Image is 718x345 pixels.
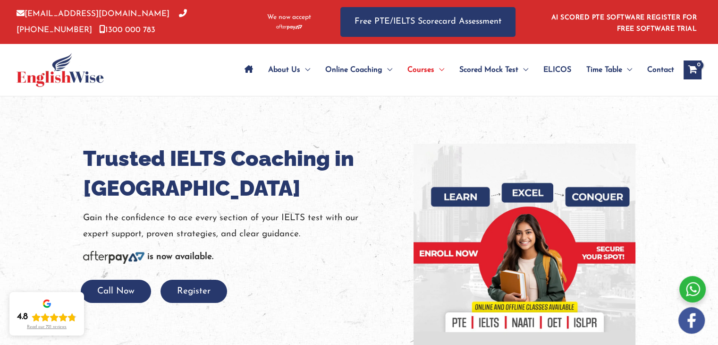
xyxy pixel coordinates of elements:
[546,7,701,37] aside: Header Widget 1
[261,53,318,86] a: About UsMenu Toggle
[17,311,28,323] div: 4.8
[678,307,705,334] img: white-facebook.png
[579,53,640,86] a: Time TableMenu Toggle
[543,53,571,86] span: ELICOS
[17,10,187,34] a: [PHONE_NUMBER]
[452,53,536,86] a: Scored Mock TestMenu Toggle
[684,60,701,79] a: View Shopping Cart, empty
[434,53,444,86] span: Menu Toggle
[81,287,151,296] a: Call Now
[147,252,213,261] b: is now available.
[647,53,674,86] span: Contact
[340,7,515,37] a: Free PTE/IELTS Scorecard Assessment
[536,53,579,86] a: ELICOS
[83,251,144,264] img: Afterpay-Logo
[325,53,382,86] span: Online Coaching
[382,53,392,86] span: Menu Toggle
[237,53,674,86] nav: Site Navigation: Main Menu
[518,53,528,86] span: Menu Toggle
[160,280,227,303] button: Register
[586,53,622,86] span: Time Table
[622,53,632,86] span: Menu Toggle
[99,26,155,34] a: 1300 000 783
[318,53,400,86] a: Online CoachingMenu Toggle
[267,13,311,22] span: We now accept
[459,53,518,86] span: Scored Mock Test
[300,53,310,86] span: Menu Toggle
[17,53,104,87] img: cropped-ew-logo
[83,210,399,242] p: Gain the confidence to ace every section of your IELTS test with our expert support, proven strat...
[268,53,300,86] span: About Us
[17,10,169,18] a: [EMAIL_ADDRESS][DOMAIN_NAME]
[640,53,674,86] a: Contact
[83,144,399,203] h1: Trusted IELTS Coaching in [GEOGRAPHIC_DATA]
[400,53,452,86] a: CoursesMenu Toggle
[407,53,434,86] span: Courses
[17,311,76,323] div: Rating: 4.8 out of 5
[27,325,67,330] div: Read our 721 reviews
[160,287,227,296] a: Register
[551,14,697,33] a: AI SCORED PTE SOFTWARE REGISTER FOR FREE SOFTWARE TRIAL
[276,25,302,30] img: Afterpay-Logo
[81,280,151,303] button: Call Now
